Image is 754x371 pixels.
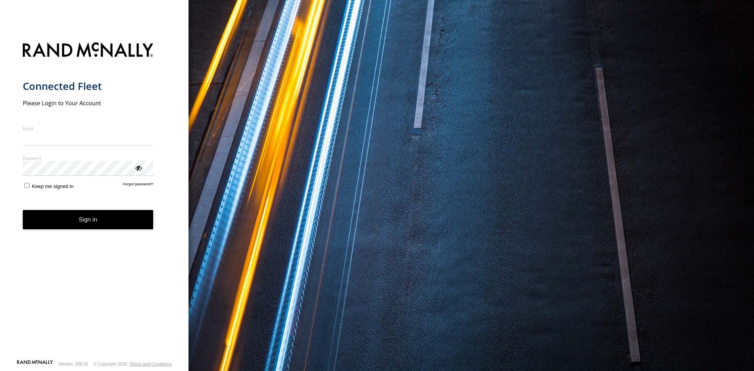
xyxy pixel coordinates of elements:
div: ViewPassword [134,164,142,172]
a: Forgot password? [123,182,154,189]
img: Rand McNally [23,41,154,61]
div: Version: 308.01 [59,362,88,366]
a: Terms and Conditions [130,362,172,366]
h2: Please Login to Your Account [23,99,154,107]
span: Keep me signed in [32,183,73,189]
label: Password [23,155,154,161]
input: Keep me signed in [24,183,29,188]
form: main [23,38,166,359]
div: © Copyright 2025 - [93,362,172,366]
button: Sign in [23,210,154,229]
a: Visit our Website [17,360,53,368]
h1: Connected Fleet [23,80,154,93]
label: Email [23,126,154,132]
